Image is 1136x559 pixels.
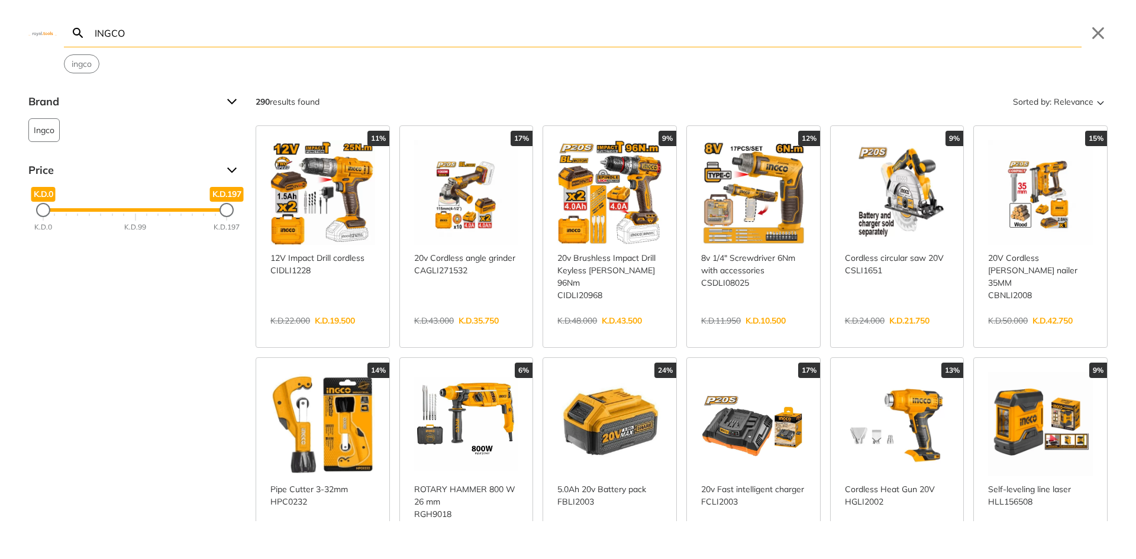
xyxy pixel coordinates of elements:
div: Minimum Price [36,203,50,217]
div: Suggestion: ingco [64,54,99,73]
svg: Sort [1093,95,1108,109]
img: Close [28,30,57,35]
button: Select suggestion: ingco [64,55,99,73]
span: Ingco [34,119,54,141]
input: Search… [92,19,1082,47]
button: Close [1089,24,1108,43]
div: 17% [798,363,820,378]
span: ingco [72,58,92,70]
svg: Search [71,26,85,40]
button: Ingco [28,118,60,142]
div: 6% [515,363,532,378]
div: 9% [945,131,963,146]
div: 17% [511,131,532,146]
div: 12% [798,131,820,146]
div: 13% [941,363,963,378]
div: 24% [654,363,676,378]
span: Price [28,161,218,180]
div: K.D.197 [214,222,240,232]
div: K.D.99 [124,222,146,232]
div: Maximum Price [220,203,234,217]
button: Sorted by:Relevance Sort [1011,92,1108,111]
div: 15% [1085,131,1107,146]
div: K.D.0 [34,222,52,232]
span: Brand [28,92,218,111]
div: results found [256,92,319,111]
div: 14% [367,363,389,378]
div: 11% [367,131,389,146]
div: 9% [659,131,676,146]
strong: 290 [256,96,270,107]
div: 9% [1089,363,1107,378]
span: Relevance [1054,92,1093,111]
